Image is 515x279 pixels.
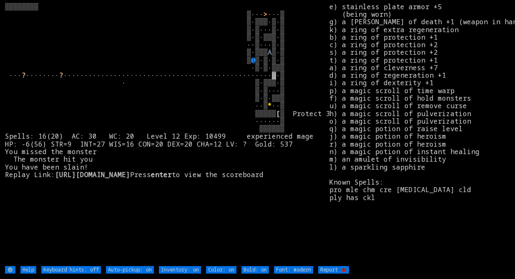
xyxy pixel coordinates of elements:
[41,266,101,274] input: Keyboard hints: off
[5,3,329,265] larn: ▒▒▒▒▒▒▒▒ ▒··· ···▒ ▒·▒▒▒·▒·▒ ▒·▒···▒·▒ ▒·▒·▒▒▒·▒ ··▒···▒·▒ ▒·▒▒▒ ▒·▒ ▒ ▒·▒·▒·▒ ·▒·▒·▒▒▒ ··· ·····...
[59,71,63,80] font: ?
[206,266,236,274] input: Color: on
[5,266,15,274] input: ⚙️
[22,71,26,80] font: ?
[318,266,349,274] input: Report 🐞
[251,56,255,65] font: @
[274,266,313,274] input: Font: modern
[106,266,154,274] input: Auto-pickup: on
[241,266,269,274] input: Bold: on
[268,48,272,57] font: A
[20,266,36,274] input: Help
[329,3,510,265] stats: e) stainless plate armor +5 (being worn) g) a [PERSON_NAME] of death +1 (weapon in hand) k) a rin...
[55,170,130,179] a: [URL][DOMAIN_NAME]
[151,170,172,179] b: enter
[276,109,280,118] font: [
[159,266,201,274] input: Inventory: on
[264,10,268,19] font: >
